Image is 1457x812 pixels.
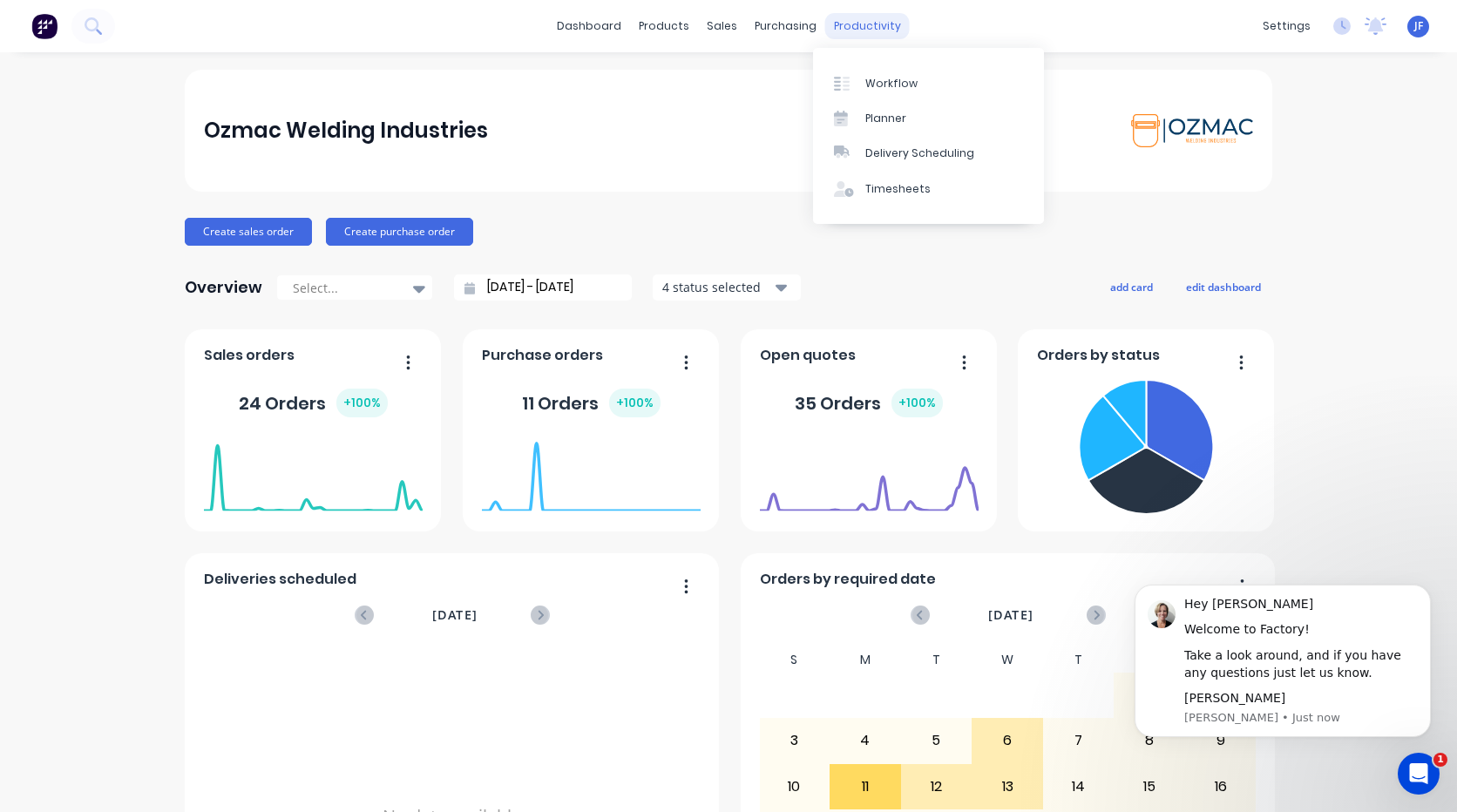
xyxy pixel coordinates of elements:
[1433,753,1447,767] span: 1
[813,65,1044,100] a: Workflow
[902,719,972,762] div: 5
[653,274,801,301] button: 4 status selected
[972,765,1042,809] div: 13
[204,345,295,366] span: Sales orders
[865,111,906,126] div: Planner
[813,172,1044,206] a: Timesheets
[988,606,1033,625] span: [DATE]
[185,218,312,246] button: Create sales order
[972,719,1042,762] div: 6
[204,113,488,148] div: Ozmac Welding Industries
[1186,765,1256,809] div: 16
[813,101,1044,136] a: Planner
[972,647,1043,673] div: W
[630,13,698,39] div: products
[760,765,830,809] div: 10
[830,647,901,673] div: M
[185,270,262,305] div: Overview
[1398,753,1440,795] iframe: Intercom live chat
[326,218,473,246] button: Create purchase order
[760,569,936,590] span: Orders by required date
[865,181,931,197] div: Timesheets
[865,76,918,91] div: Workflow
[760,345,856,366] span: Open quotes
[662,278,772,296] div: 4 status selected
[759,647,830,673] div: S
[609,389,661,417] div: + 100 %
[548,13,630,39] a: dashboard
[902,765,972,809] div: 12
[1099,275,1164,298] button: add card
[891,389,943,417] div: + 100 %
[432,606,478,625] span: [DATE]
[1108,558,1457,765] iframe: Intercom notifications message
[482,345,603,366] span: Purchase orders
[795,389,943,417] div: 35 Orders
[1044,765,1114,809] div: 14
[813,136,1044,171] a: Delivery Scheduling
[901,647,972,673] div: T
[1037,345,1160,366] span: Orders by status
[760,719,830,762] div: 3
[522,389,661,417] div: 11 Orders
[1175,275,1272,298] button: edit dashboard
[31,13,58,39] img: Factory
[825,13,910,39] div: productivity
[865,145,974,161] div: Delivery Scheduling
[746,13,825,39] div: purchasing
[1414,18,1423,34] span: JF
[239,389,388,417] div: 24 Orders
[830,765,900,809] div: 11
[830,719,900,762] div: 4
[1131,114,1253,147] img: Ozmac Welding Industries
[1043,647,1115,673] div: T
[1044,719,1114,762] div: 7
[698,13,746,39] div: sales
[1115,765,1184,809] div: 15
[336,389,388,417] div: + 100 %
[1254,13,1319,39] div: settings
